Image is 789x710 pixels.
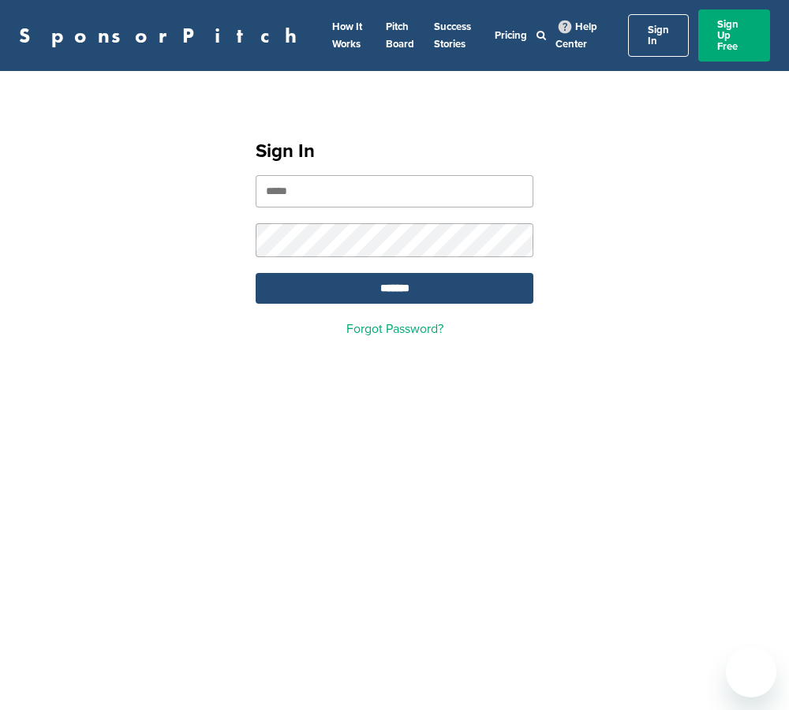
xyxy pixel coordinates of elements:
a: SponsorPitch [19,25,307,46]
a: Pricing [495,29,527,42]
a: Sign Up Free [698,9,770,62]
a: Help Center [555,17,597,54]
a: How It Works [332,21,362,50]
a: Pitch Board [386,21,414,50]
h1: Sign In [256,137,533,166]
a: Sign In [628,14,689,57]
a: Success Stories [434,21,471,50]
iframe: Button to launch messaging window [726,647,776,697]
a: Forgot Password? [346,321,443,337]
